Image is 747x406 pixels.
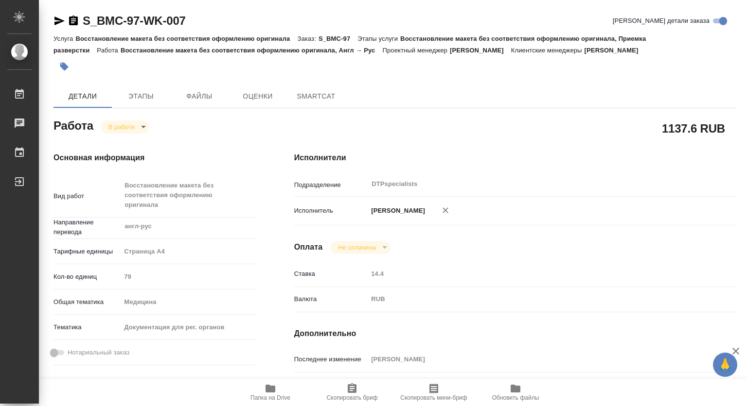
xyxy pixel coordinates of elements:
p: [PERSON_NAME] [450,47,511,54]
button: Папка на Drive [230,379,311,406]
p: Тарифные единицы [53,247,121,256]
button: Не оплачена [335,243,378,252]
div: Медицина [121,294,255,310]
p: Восстановление макета без соответствия оформлению оригинала [75,35,297,42]
p: Тематика [53,322,121,332]
p: Подразделение [294,180,368,190]
button: Скопировать ссылку [68,15,79,27]
p: Работа [97,47,121,54]
h4: Исполнители [294,152,736,164]
span: Файлы [176,90,223,102]
p: Направление перевода [53,218,121,237]
span: Скопировать бриф [326,394,377,401]
h2: Работа [53,116,93,134]
button: Обновить файлы [475,379,556,406]
div: В работе [101,120,149,134]
span: Обновить файлы [492,394,539,401]
div: Документация для рег. органов [121,319,255,336]
span: 🙏 [717,355,733,375]
p: Этапы услуги [357,35,400,42]
p: Вид работ [53,191,121,201]
p: Ставка [294,269,368,279]
button: Добавить тэг [53,56,75,77]
button: 🙏 [713,353,737,377]
h4: Оплата [294,241,323,253]
span: SmartCat [293,90,339,102]
span: Оценки [234,90,281,102]
div: Страница А4 [121,243,255,260]
p: Клиентские менеджеры [511,47,585,54]
h4: Дополнительно [294,328,736,339]
p: Последнее изменение [294,355,368,364]
div: В работе [330,241,390,254]
p: Восстановление макета без соответствия оформлению оригинала, Англ → Рус [121,47,383,54]
button: Скопировать ссылку для ЯМессенджера [53,15,65,27]
p: Кол-во единиц [53,272,121,282]
p: Заказ: [297,35,318,42]
a: S_BMC-97-WK-007 [83,14,186,27]
p: Исполнитель [294,206,368,216]
h4: Основная информация [53,152,255,164]
h2: 1137.6 RUB [662,120,725,136]
p: Услуга [53,35,75,42]
p: [PERSON_NAME] [368,206,425,216]
button: В работе [106,123,138,131]
p: Валюта [294,294,368,304]
p: S_BMC-97 [319,35,357,42]
span: Этапы [118,90,164,102]
span: [PERSON_NAME] детали заказа [613,16,710,26]
span: Детали [59,90,106,102]
span: Папка на Drive [250,394,290,401]
p: [PERSON_NAME] [585,47,646,54]
input: Пустое поле [121,270,255,284]
span: Скопировать мини-бриф [400,394,467,401]
div: RUB [368,291,699,307]
button: Удалить исполнителя [435,200,456,221]
input: Пустое поле [368,352,699,366]
button: Скопировать мини-бриф [393,379,475,406]
input: Пустое поле [368,267,699,281]
p: Общая тематика [53,297,121,307]
p: Проектный менеджер [382,47,449,54]
button: Скопировать бриф [311,379,393,406]
span: Нотариальный заказ [68,348,129,357]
